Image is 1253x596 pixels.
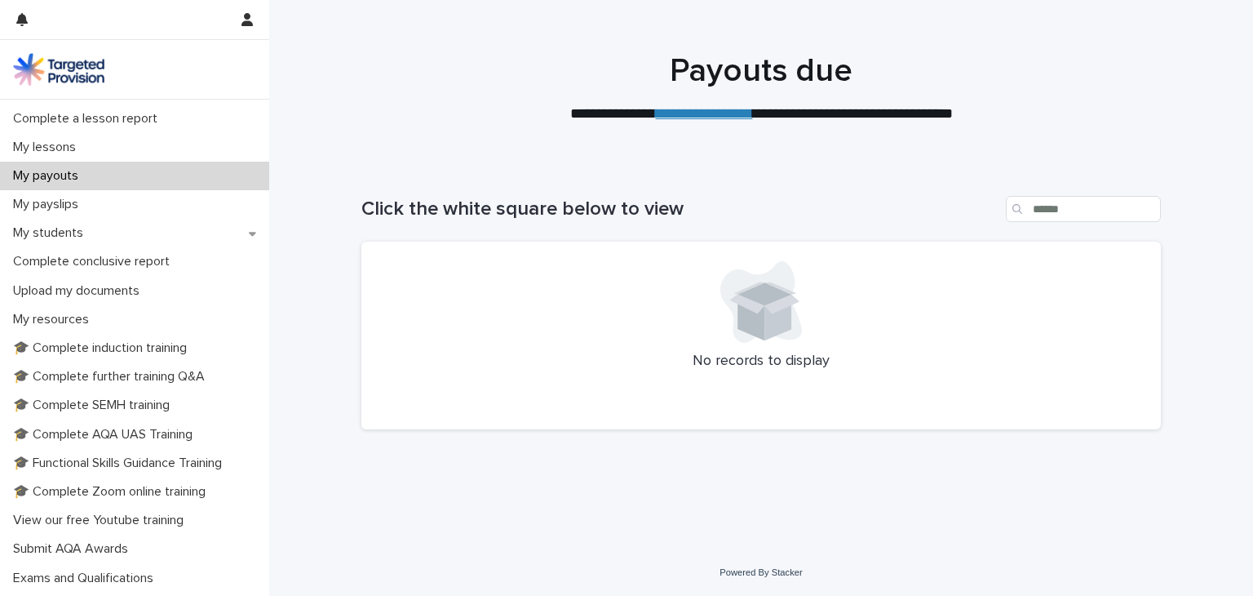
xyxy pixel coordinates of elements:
p: My students [7,225,96,241]
p: 🎓 Complete further training Q&A [7,369,218,385]
p: My lessons [7,140,89,155]
p: View our free Youtube training [7,513,197,528]
p: Complete a lesson report [7,111,170,127]
p: Upload my documents [7,283,153,299]
h1: Click the white square below to view [361,198,999,221]
p: Submit AQA Awards [7,541,141,557]
p: My payslips [7,197,91,212]
h1: Payouts due [361,51,1161,91]
p: Complete conclusive report [7,254,183,269]
img: M5nRWzHhSzIhMunXDL62 [13,53,104,86]
p: 🎓 Complete SEMH training [7,398,183,413]
p: 🎓 Functional Skills Guidance Training [7,456,235,471]
p: No records to display [381,353,1141,371]
p: 🎓 Complete Zoom online training [7,484,219,500]
a: Powered By Stacker [719,567,802,577]
p: 🎓 Complete AQA UAS Training [7,427,206,443]
p: Exams and Qualifications [7,571,166,586]
input: Search [1006,196,1161,222]
p: My payouts [7,168,91,184]
p: My resources [7,312,102,327]
p: 🎓 Complete induction training [7,340,200,356]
